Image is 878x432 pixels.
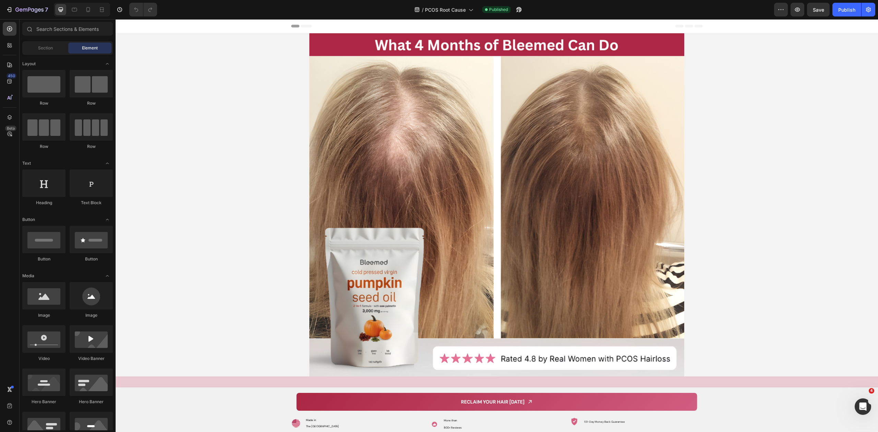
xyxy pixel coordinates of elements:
[807,3,830,16] button: Save
[70,399,113,405] div: Hero Banner
[453,397,464,407] img: gempages_583244777114305176-d0598c57-5c5f-491e-abeb-3cb3513b10cc.png
[22,256,66,262] div: Button
[489,7,508,13] span: Published
[7,73,16,79] div: 450
[102,270,113,281] span: Toggle open
[315,400,323,409] img: gempages_583244777114305176-6e8e511b-cbb6-4ed4-8eca-5be4956be22d.png
[328,399,342,403] span: More than
[813,7,824,13] span: Save
[5,126,16,131] div: Beta
[45,5,48,14] p: 7
[70,143,113,150] div: Row
[70,355,113,362] div: Video Banner
[869,388,874,394] span: 4
[422,6,424,13] span: /
[468,401,509,404] span: 101-Day Money Back Guarantee
[425,6,466,13] span: PCOS Root Cause
[838,6,855,13] div: Publish
[22,200,66,206] div: Heading
[102,58,113,69] span: Toggle open
[181,374,582,392] a: RECLAIM YOUR HAIR [DATE]
[22,399,66,405] div: Hero Banner
[345,380,409,386] strong: RECLAIM YOUR HAIR [DATE]
[22,160,31,166] span: Text
[176,399,186,409] img: gempages_583244777114305176-064a66c5-04cb-4093-a7e4-589f84274e64.png
[22,143,66,150] div: Row
[190,399,201,402] span: Made in
[38,45,53,51] span: Section
[22,273,34,279] span: Media
[70,100,113,106] div: Row
[102,158,113,169] span: Toggle open
[82,45,98,51] span: Element
[855,398,871,415] iframe: Intercom live chat
[70,256,113,262] div: Button
[190,405,223,409] span: The [GEOGRAPHIC_DATA]
[832,3,861,16] button: Publish
[153,14,610,357] img: gempages_583244777114305176-04f97057-1a70-4e85-8062-e389b07c4e11.png
[328,407,346,410] span: 800+ Reviews
[70,312,113,318] div: Image
[3,3,51,16] button: 7
[22,217,35,223] span: Button
[22,355,66,362] div: Video
[22,100,66,106] div: Row
[102,214,113,225] span: Toggle open
[22,312,66,318] div: Image
[70,200,113,206] div: Text Block
[22,61,36,67] span: Layout
[129,3,157,16] div: Undo/Redo
[22,22,113,36] input: Search Sections & Elements
[116,19,878,432] iframe: Design area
